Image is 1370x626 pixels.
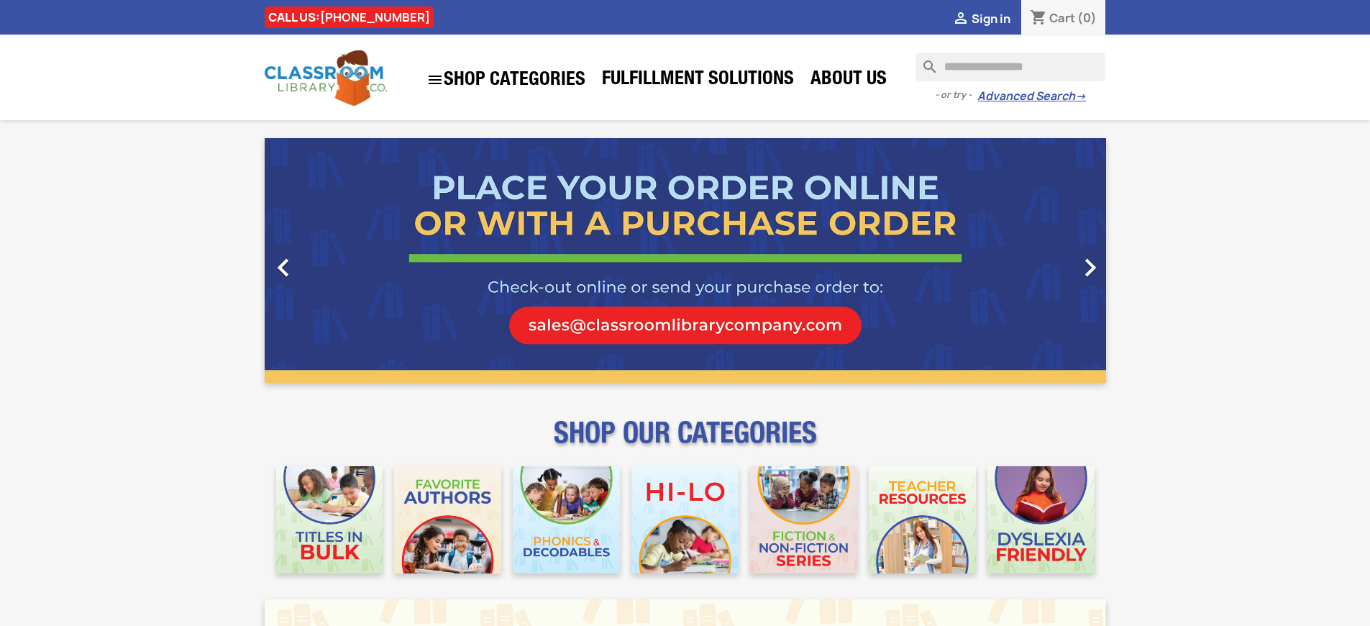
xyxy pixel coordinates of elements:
a:  Sign in [952,11,1010,27]
i: shopping_cart [1030,10,1047,27]
a: Next [979,138,1106,383]
img: CLC_Bulk_Mobile.jpg [276,466,383,573]
span: Cart [1049,10,1075,26]
img: CLC_Favorite_Authors_Mobile.jpg [394,466,501,573]
a: About Us [803,66,894,95]
img: CLC_Phonics_And_Decodables_Mobile.jpg [513,466,620,573]
span: (0) [1077,10,1097,26]
a: Fulfillment Solutions [595,66,801,95]
i:  [265,250,301,286]
img: CLC_HiLo_Mobile.jpg [631,466,739,573]
img: CLC_Dyslexia_Mobile.jpg [987,466,1095,573]
i:  [1072,250,1108,286]
span: → [1075,89,1086,104]
i: search [915,53,933,70]
span: - or try - [935,88,977,102]
i:  [952,11,969,28]
a: [PHONE_NUMBER] [320,9,430,25]
img: CLC_Teacher_Resources_Mobile.jpg [869,466,976,573]
a: Previous [265,138,391,383]
span: Sign in [972,11,1010,27]
a: Advanced Search→ [977,89,1086,104]
input: Search [915,53,1105,81]
ul: Carousel container [265,138,1106,383]
div: CALL US: [265,6,434,28]
a: SHOP CATEGORIES [419,64,593,96]
i:  [426,71,444,89]
p: SHOP OUR CATEGORIES [265,429,1106,455]
img: Classroom Library Company [265,50,387,106]
img: CLC_Fiction_Nonfiction_Mobile.jpg [750,466,857,573]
